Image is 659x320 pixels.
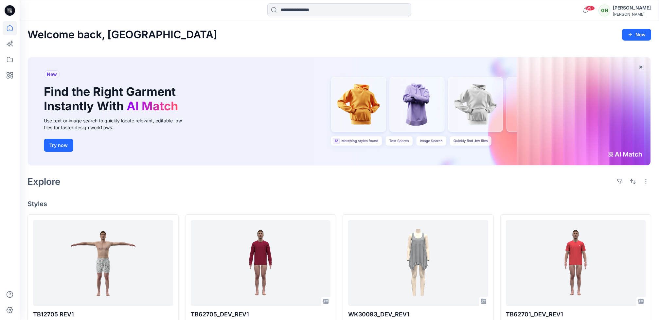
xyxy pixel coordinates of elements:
[613,4,651,12] div: [PERSON_NAME]
[348,220,488,306] a: WK30093_DEV_REV1
[44,139,73,152] button: Try now
[506,310,646,319] p: TB62701_DEV_REV1
[191,220,331,306] a: TB62705_DEV_REV1
[47,70,57,78] span: New
[348,310,488,319] p: WK30093_DEV_REV1
[613,12,651,17] div: [PERSON_NAME]
[27,29,217,41] h2: Welcome back, [GEOGRAPHIC_DATA]
[33,220,173,306] a: TB12705 REV1
[44,117,191,131] div: Use text or image search to quickly locate relevant, editable .bw files for faster design workflows.
[506,220,646,306] a: TB62701_DEV_REV1
[27,176,61,187] h2: Explore
[191,310,331,319] p: TB62705_DEV_REV1
[585,6,595,11] span: 99+
[622,29,651,41] button: New
[127,99,178,113] span: AI Match
[598,5,610,16] div: GH
[33,310,173,319] p: TB12705 REV1
[44,85,181,113] h1: Find the Right Garment Instantly With
[27,200,651,208] h4: Styles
